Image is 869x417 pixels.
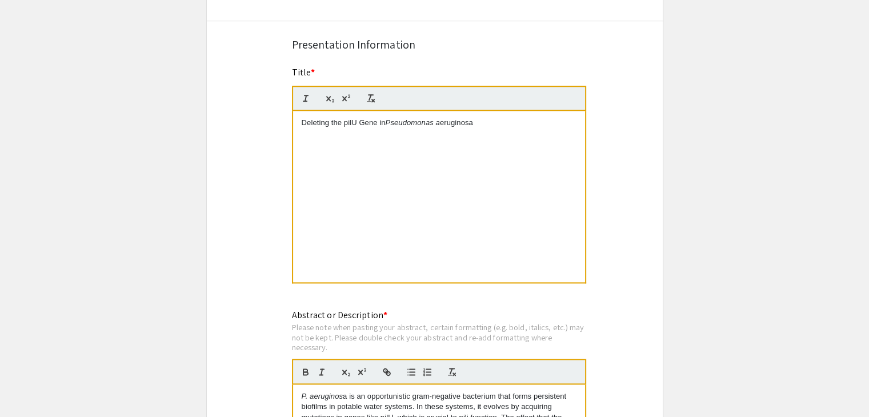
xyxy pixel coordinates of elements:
[292,309,387,321] mat-label: Abstract or Description
[9,366,49,408] iframe: Chat
[302,392,343,400] em: P. aeruginos
[292,36,578,53] div: Presentation Information
[292,66,315,78] mat-label: Title
[292,322,586,352] div: Please note when pasting your abstract, certain formatting (e.g. bold, italics, etc.) may not be ...
[386,118,440,127] em: Pseudomonas a
[302,118,576,128] p: Deleting the pilU Gene in eruginosa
